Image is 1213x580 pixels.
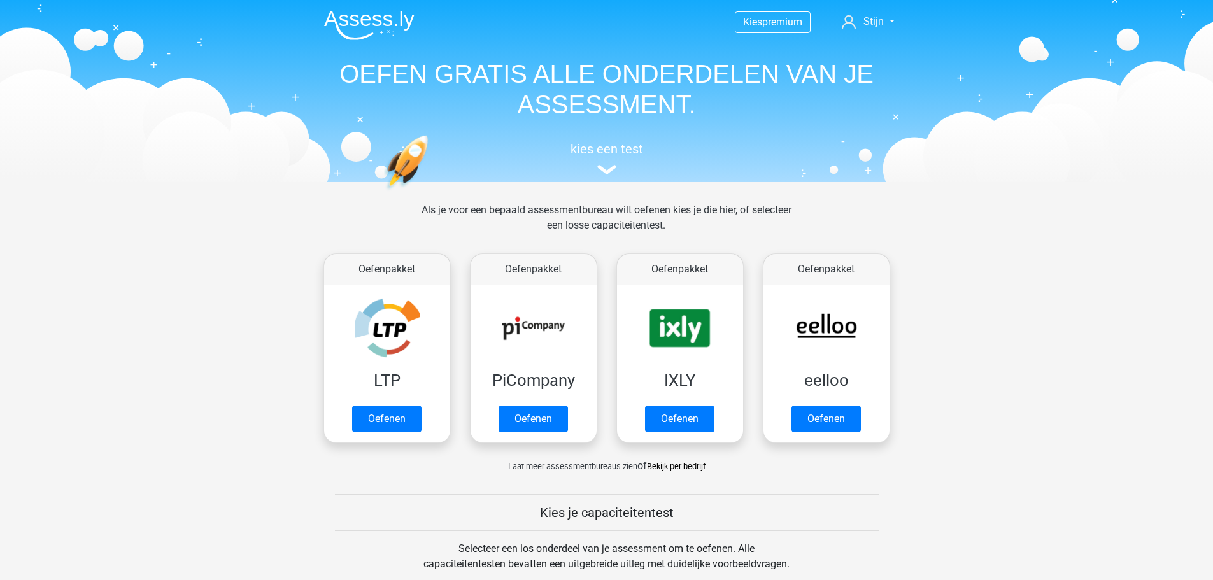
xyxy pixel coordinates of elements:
[314,141,900,175] a: kies een test
[352,406,422,432] a: Oefenen
[499,406,568,432] a: Oefenen
[314,59,900,120] h1: OEFEN GRATIS ALLE ONDERDELEN VAN JE ASSESSMENT.
[645,406,714,432] a: Oefenen
[314,141,900,157] h5: kies een test
[335,505,879,520] h5: Kies je capaciteitentest
[384,135,478,250] img: oefenen
[863,15,884,27] span: Stijn
[508,462,637,471] span: Laat meer assessmentbureaus zien
[647,462,706,471] a: Bekijk per bedrijf
[837,14,899,29] a: Stijn
[762,16,802,28] span: premium
[743,16,762,28] span: Kies
[791,406,861,432] a: Oefenen
[314,448,900,474] div: of
[324,10,415,40] img: Assessly
[411,202,802,248] div: Als je voor een bepaald assessmentbureau wilt oefenen kies je die hier, of selecteer een losse ca...
[735,13,810,31] a: Kiespremium
[597,165,616,174] img: assessment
